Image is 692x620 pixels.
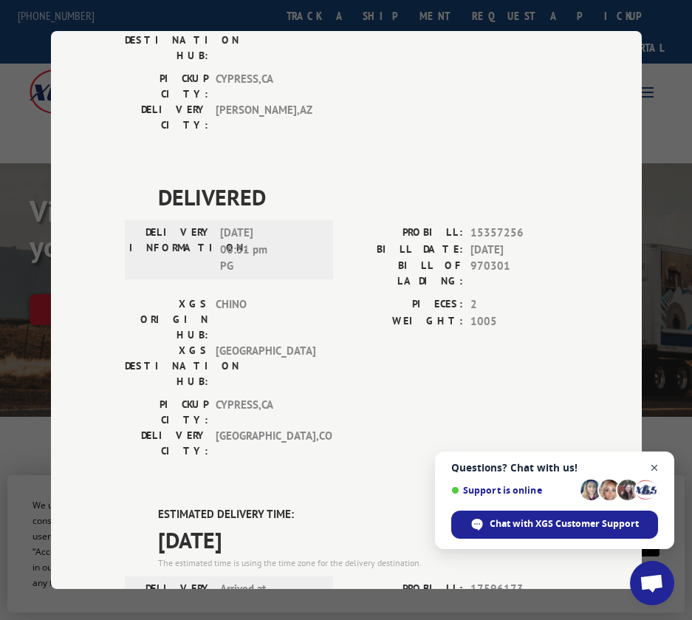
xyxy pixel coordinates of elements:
span: Support is online [451,485,575,496]
label: BILL DATE: [346,242,463,259]
label: DELIVERY CITY: [125,428,208,459]
span: 17596173 [470,581,568,598]
span: CYPRESS , CA [216,71,315,102]
span: 15357256 [470,225,568,242]
span: [DATE] [158,523,568,556]
div: Chat with XGS Customer Support [451,511,658,539]
span: Arrived at Destination Facility [220,581,320,614]
div: Open chat [630,561,674,605]
label: PICKUP CITY: [125,71,208,102]
span: 1005 [470,313,568,330]
span: [GEOGRAPHIC_DATA] , CO [216,428,315,459]
label: WEIGHT: [346,313,463,330]
span: [DATE] [470,242,568,259]
label: DELIVERY INFORMATION: [129,225,213,275]
label: PIECES: [346,296,463,313]
span: PHOENIX [216,17,315,64]
label: ESTIMATED DELIVERY TIME: [158,506,568,523]
span: Chat with XGS Customer Support [490,517,639,531]
span: CYPRESS , CA [216,397,315,428]
span: 970301 [470,258,568,289]
label: XGS DESTINATION HUB: [125,343,208,389]
span: [DATE] 06:31 pm PG [220,225,320,275]
div: The estimated time is using the time zone for the delivery destination. [158,556,568,570]
label: XGS DESTINATION HUB: [125,17,208,64]
label: XGS ORIGIN HUB: [125,296,208,343]
span: CHINO [216,296,315,343]
label: DELIVERY INFORMATION: [129,581,213,614]
label: BILL OF LADING: [346,258,463,289]
label: PICKUP CITY: [125,397,208,428]
span: Close chat [645,459,664,477]
span: Questions? Chat with us! [451,462,658,474]
label: PROBILL: [346,581,463,598]
label: PROBILL: [346,225,463,242]
span: 2 [470,296,568,313]
span: [PERSON_NAME] , AZ [216,102,315,133]
span: [GEOGRAPHIC_DATA] [216,343,315,389]
span: DELIVERED [158,180,568,214]
label: DELIVERY CITY: [125,102,208,133]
